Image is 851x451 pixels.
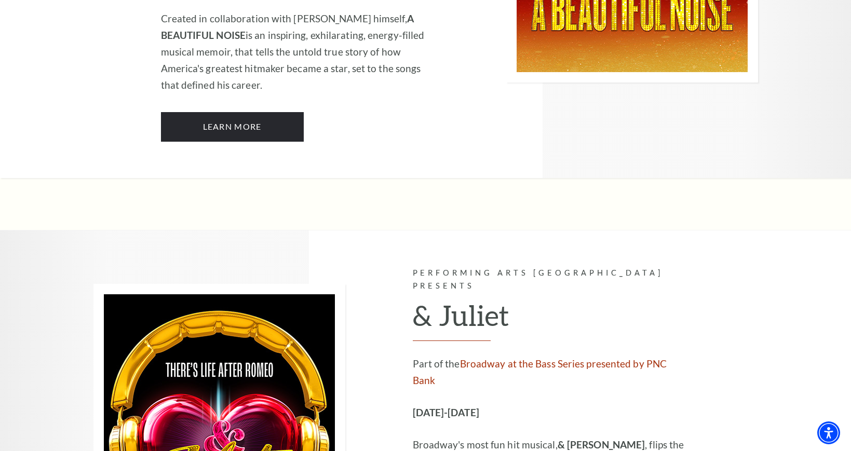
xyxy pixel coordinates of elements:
[413,406,479,418] strong: [DATE]-[DATE]
[413,298,691,341] h2: & Juliet
[161,10,439,93] p: Created in collaboration with [PERSON_NAME] himself, is an inspiring, exhilarating, energy-filled...
[161,112,304,141] a: Learn More A Beautiful Noise: The Neil Diamond Musical
[817,421,840,444] div: Accessibility Menu
[558,439,645,450] strong: & [PERSON_NAME]
[413,356,691,389] p: Part of the
[413,267,691,293] p: Performing Arts [GEOGRAPHIC_DATA] Presents
[413,358,667,386] a: Broadway at the Bass Series presented by PNC Bank
[161,12,414,41] strong: A BEAUTIFUL NOISE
